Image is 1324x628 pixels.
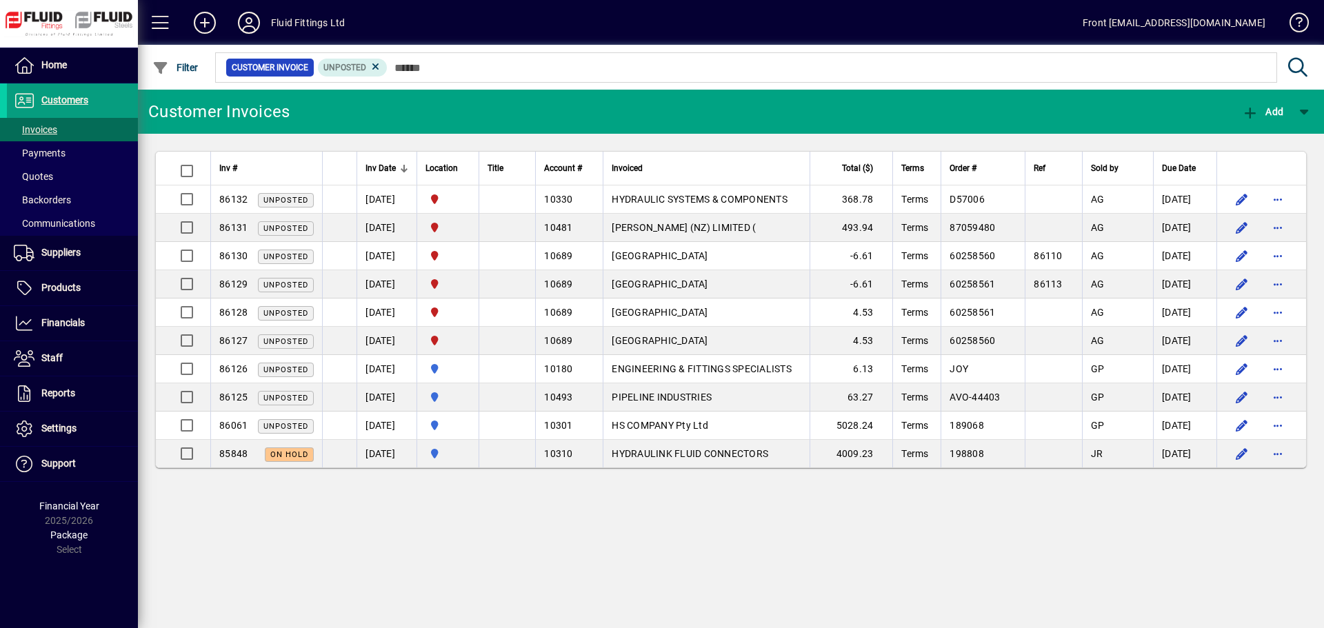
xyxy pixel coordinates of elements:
[41,317,85,328] span: Financials
[41,387,75,398] span: Reports
[901,194,928,205] span: Terms
[425,333,470,348] span: FLUID FITTINGS CHRISTCHURCH
[1034,161,1073,176] div: Ref
[219,307,248,318] span: 86128
[425,161,470,176] div: Location
[612,194,788,205] span: HYDRAULIC SYSTEMS & COMPONENTS
[357,355,417,383] td: [DATE]
[14,218,95,229] span: Communications
[1267,245,1289,267] button: More options
[950,363,968,374] span: JOY
[425,446,470,461] span: AUCKLAND
[50,529,88,540] span: Package
[1231,216,1253,239] button: Edit
[41,458,76,469] span: Support
[1267,188,1289,210] button: More options
[1231,443,1253,465] button: Edit
[1083,12,1265,34] div: Front [EMAIL_ADDRESS][DOMAIN_NAME]
[7,141,138,165] a: Payments
[950,420,984,431] span: 189068
[425,248,470,263] span: FLUID FITTINGS CHRISTCHURCH
[41,94,88,105] span: Customers
[14,124,57,135] span: Invoices
[810,214,892,242] td: 493.94
[1267,358,1289,380] button: More options
[1162,161,1196,176] span: Due Date
[901,161,924,176] span: Terms
[612,222,756,233] span: [PERSON_NAME] (NZ) LIMITED (
[810,383,892,412] td: 63.27
[219,194,248,205] span: 86132
[263,196,308,205] span: Unposted
[7,165,138,188] a: Quotes
[1091,307,1105,318] span: AG
[7,236,138,270] a: Suppliers
[1091,161,1119,176] span: Sold by
[219,363,248,374] span: 86126
[357,412,417,440] td: [DATE]
[357,214,417,242] td: [DATE]
[1267,301,1289,323] button: More options
[1091,420,1105,431] span: GP
[1153,383,1216,412] td: [DATE]
[950,392,1000,403] span: AVO-44403
[950,194,985,205] span: D57006
[425,161,458,176] span: Location
[357,383,417,412] td: [DATE]
[612,161,801,176] div: Invoiced
[425,361,470,376] span: AUCKLAND
[901,392,928,403] span: Terms
[1091,222,1105,233] span: AG
[488,161,527,176] div: Title
[7,118,138,141] a: Invoices
[219,392,248,403] span: 86125
[263,309,308,318] span: Unposted
[41,352,63,363] span: Staff
[544,222,572,233] span: 10481
[1034,278,1062,290] span: 86113
[1091,278,1105,290] span: AG
[1153,440,1216,467] td: [DATE]
[1267,386,1289,408] button: More options
[612,335,708,346] span: [GEOGRAPHIC_DATA]
[810,440,892,467] td: 4009.23
[1091,392,1105,403] span: GP
[810,270,892,298] td: -6.61
[950,335,995,346] span: 60258560
[232,61,308,74] span: Customer Invoice
[7,412,138,446] a: Settings
[263,394,308,403] span: Unposted
[544,194,572,205] span: 10330
[544,161,594,176] div: Account #
[612,448,768,459] span: HYDRAULINK FLUID CONNECTORS
[41,59,67,70] span: Home
[7,447,138,481] a: Support
[901,335,928,346] span: Terms
[950,161,976,176] span: Order #
[183,10,227,35] button: Add
[7,212,138,235] a: Communications
[950,250,995,261] span: 60258560
[544,420,572,431] span: 10301
[219,420,248,431] span: 86061
[425,220,470,235] span: FLUID FITTINGS CHRISTCHURCH
[1153,327,1216,355] td: [DATE]
[219,448,248,459] span: 85848
[7,271,138,305] a: Products
[7,306,138,341] a: Financials
[1091,448,1103,459] span: JR
[950,161,1016,176] div: Order #
[810,412,892,440] td: 5028.24
[7,341,138,376] a: Staff
[819,161,885,176] div: Total ($)
[1091,363,1105,374] span: GP
[901,222,928,233] span: Terms
[148,101,290,123] div: Customer Invoices
[612,363,792,374] span: ENGINEERING & FITTINGS SPECIALISTS
[810,327,892,355] td: 4.53
[544,161,582,176] span: Account #
[425,192,470,207] span: FLUID FITTINGS CHRISTCHURCH
[612,307,708,318] span: [GEOGRAPHIC_DATA]
[1091,161,1145,176] div: Sold by
[219,222,248,233] span: 86131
